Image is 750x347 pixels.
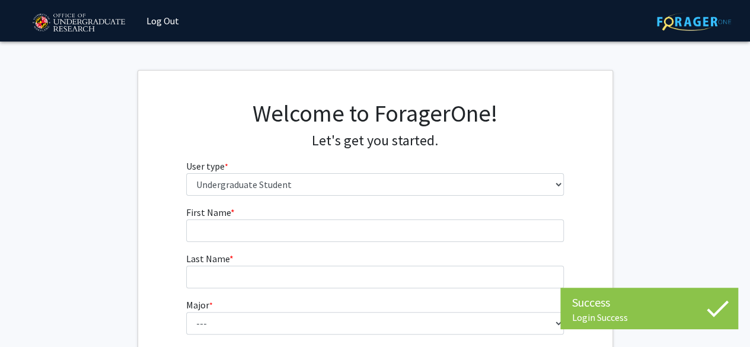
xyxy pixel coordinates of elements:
[186,253,229,265] span: Last Name
[28,8,129,38] img: University of Maryland Logo
[657,12,731,31] img: ForagerOne Logo
[186,99,564,128] h1: Welcome to ForagerOne!
[186,132,564,149] h4: Let's get you started.
[572,294,726,311] div: Success
[572,311,726,323] div: Login Success
[9,294,50,338] iframe: Chat
[186,206,231,218] span: First Name
[186,159,228,173] label: User type
[186,298,213,312] label: Major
